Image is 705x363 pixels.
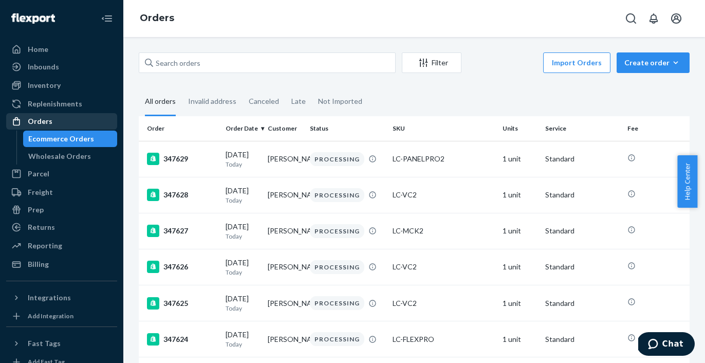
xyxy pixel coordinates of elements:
div: Billing [28,259,49,269]
div: LC-FLEXPRO [393,334,494,344]
td: 1 unit [498,177,541,213]
ol: breadcrumbs [132,4,182,33]
div: Inbounds [28,62,59,72]
p: Today [226,196,259,205]
button: Create order [617,52,690,73]
a: Parcel [6,166,117,182]
a: Wholesale Orders [23,148,118,165]
button: Fast Tags [6,335,117,352]
th: Service [541,116,624,141]
div: 347624 [147,333,217,346]
div: Returns [28,222,55,232]
td: 1 unit [498,213,541,249]
div: Orders [28,116,52,126]
div: 347628 [147,189,217,201]
div: Reporting [28,241,62,251]
div: PROCESSING [310,296,364,310]
div: [DATE] [226,150,259,169]
td: 1 unit [498,321,541,357]
div: Parcel [28,169,49,179]
div: LC-PANELPRO2 [393,154,494,164]
div: Freight [28,187,53,197]
div: LC-VC2 [393,262,494,272]
button: Filter [402,52,461,73]
div: 347626 [147,261,217,273]
div: Fast Tags [28,338,61,349]
div: LC-MCK2 [393,226,494,236]
p: Today [226,340,259,349]
div: [DATE] [226,330,259,349]
a: Inbounds [6,59,117,75]
div: Canceled [249,88,279,115]
p: Today [226,160,259,169]
div: Prep [28,205,44,215]
td: 1 unit [498,249,541,285]
p: Standard [545,298,620,308]
button: Help Center [677,155,697,208]
a: Freight [6,184,117,201]
a: Add Integration [6,310,117,322]
td: [PERSON_NAME] [264,249,306,285]
a: Reporting [6,238,117,254]
th: Units [498,116,541,141]
button: Close Navigation [97,8,117,29]
div: Ecommerce Orders [28,134,94,144]
div: PROCESSING [310,188,364,202]
div: Home [28,44,48,55]
div: PROCESSING [310,332,364,346]
a: Orders [6,113,117,130]
img: Flexport logo [11,13,55,24]
button: Import Orders [543,52,610,73]
div: LC-VC2 [393,190,494,200]
td: [PERSON_NAME] [264,141,306,177]
div: PROCESSING [310,260,364,274]
a: Inventory [6,77,117,94]
button: Open notifications [643,8,664,29]
p: Standard [545,226,620,236]
a: Returns [6,219,117,235]
td: [PERSON_NAME] [264,177,306,213]
div: LC-VC2 [393,298,494,308]
div: Not Imported [318,88,362,115]
div: Create order [624,58,682,68]
a: Ecommerce Orders [23,131,118,147]
a: Home [6,41,117,58]
p: Standard [545,262,620,272]
td: [PERSON_NAME] [264,285,306,321]
td: 1 unit [498,141,541,177]
div: Customer [268,124,302,133]
td: [PERSON_NAME] [264,321,306,357]
button: Open Search Box [621,8,641,29]
p: Today [226,304,259,313]
div: 347627 [147,225,217,237]
th: Fee [623,116,690,141]
a: Billing [6,256,117,273]
td: [PERSON_NAME] [264,213,306,249]
p: Today [226,268,259,277]
div: [DATE] [226,294,259,313]
th: Order [139,116,221,141]
p: Standard [545,190,620,200]
div: Late [291,88,306,115]
div: Filter [402,58,461,68]
div: 347629 [147,153,217,165]
div: Integrations [28,293,71,303]
iframe: Opens a widget where you can chat to one of our agents [638,332,695,358]
div: Replenishments [28,99,82,109]
th: Order Date [221,116,264,141]
p: Standard [545,154,620,164]
p: Standard [545,334,620,344]
div: [DATE] [226,222,259,241]
div: All orders [145,88,176,116]
div: Add Integration [28,312,73,320]
div: 347625 [147,297,217,310]
td: 1 unit [498,285,541,321]
th: SKU [388,116,498,141]
a: Prep [6,202,117,218]
div: Wholesale Orders [28,151,91,161]
p: Today [226,232,259,241]
button: Open account menu [666,8,687,29]
input: Search orders [139,52,396,73]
